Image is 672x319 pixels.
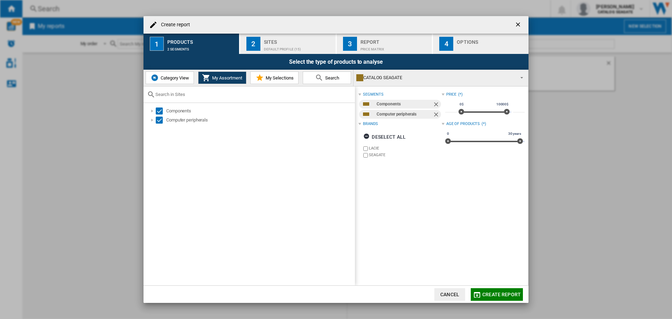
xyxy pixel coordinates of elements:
div: 3 [343,37,357,51]
div: Deselect all [363,131,406,143]
div: 2 segments [167,44,236,51]
div: Price [446,92,457,97]
button: My Assortment [198,71,246,84]
button: 1 Products 2 segments [143,34,240,54]
button: Deselect all [361,131,408,143]
button: Cancel [434,288,465,301]
div: Components [166,108,354,115]
div: Select the type of products to analyse [143,54,528,70]
span: 0 [446,131,450,137]
div: Age of products [446,121,480,127]
div: Options [457,36,526,44]
span: 0$ [458,102,465,107]
span: 10000$ [495,102,510,107]
span: 30 years [507,131,522,137]
ng-md-icon: Remove [433,111,441,119]
div: 1 [150,37,164,51]
label: SEAGATE [369,152,441,158]
button: 4 Options [433,34,528,54]
input: brand.name [363,153,368,158]
input: brand.name [363,146,368,151]
label: LACIE [369,146,441,151]
div: Components [377,100,432,109]
span: My Selections [264,75,294,81]
button: 3 Report Price Matrix [337,34,433,54]
div: segments [363,92,383,97]
div: 4 [439,37,453,51]
div: 2 [246,37,260,51]
span: My Assortment [210,75,242,81]
button: Category View [146,71,194,84]
button: Create report [471,288,523,301]
span: Category View [159,75,189,81]
button: My Selections [250,71,299,84]
div: Sites [264,36,333,44]
md-checkbox: Select [156,117,166,124]
span: Search [323,75,339,81]
button: getI18NText('BUTTONS.CLOSE_DIALOG') [512,18,526,32]
div: Default profile (15) [264,44,333,51]
input: Search in Sites [155,92,351,97]
ng-md-icon: Remove [433,101,441,109]
img: wiser-icon-blue.png [150,74,159,82]
button: 2 Sites Default profile (15) [240,34,336,54]
div: CATALOG SEAGATE [356,73,514,83]
button: Search [303,71,351,84]
div: Price Matrix [360,44,429,51]
ng-md-icon: getI18NText('BUTTONS.CLOSE_DIALOG') [514,21,523,29]
span: Create report [482,292,521,297]
h4: Create report [157,21,190,28]
div: Computer peripherals [377,110,432,119]
div: Report [360,36,429,44]
div: Computer peripherals [166,117,354,124]
md-checkbox: Select [156,108,166,115]
div: Brands [363,121,378,127]
div: Products [167,36,236,44]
